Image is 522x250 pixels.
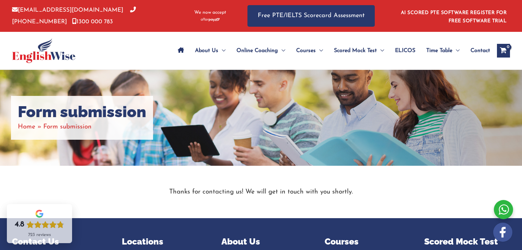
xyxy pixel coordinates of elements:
[316,39,323,63] span: Menu Toggle
[424,235,510,248] p: Scored Mock Test
[236,39,278,63] span: Online Coaching
[195,39,218,63] span: About Us
[12,7,123,13] a: [EMAIL_ADDRESS][DOMAIN_NAME]
[452,39,460,63] span: Menu Toggle
[28,232,51,238] div: 723 reviews
[194,9,226,16] span: We now accept
[247,5,375,27] a: Free PTE/IELTS Scorecard Assessment
[377,39,384,63] span: Menu Toggle
[397,5,510,27] aside: Header Widget 1
[221,235,307,248] p: About Us
[72,19,113,25] a: 1300 000 783
[12,7,136,24] a: [PHONE_NUMBER]
[328,39,390,63] a: Scored Mock TestMenu Toggle
[421,39,465,63] a: Time TableMenu Toggle
[43,124,92,130] span: Form submission
[390,39,421,63] a: ELICOS
[172,39,490,63] nav: Site Navigation: Main Menu
[401,10,507,24] a: AI SCORED PTE SOFTWARE REGISTER FOR FREE SOFTWARE TRIAL
[497,44,510,58] a: View Shopping Cart, empty
[231,39,291,63] a: Online CoachingMenu Toggle
[122,235,208,248] p: Locations
[334,39,377,63] span: Scored Mock Test
[15,220,64,229] div: Rating: 4.8 out of 5
[493,223,512,242] img: white-facebook.png
[15,220,24,229] div: 4.8
[189,39,231,63] a: About UsMenu Toggle
[296,39,316,63] span: Courses
[18,121,146,133] nav: Breadcrumbs
[471,39,490,63] span: Contact
[218,39,225,63] span: Menu Toggle
[18,124,35,130] a: Home
[60,186,462,198] p: Thanks for contacting us! We will get in touch with you shortly.
[291,39,328,63] a: CoursesMenu Toggle
[426,39,452,63] span: Time Table
[325,235,410,248] p: Courses
[12,38,76,63] img: cropped-ew-logo
[18,103,146,121] h1: Form submission
[395,39,415,63] span: ELICOS
[465,39,490,63] a: Contact
[201,18,220,22] img: Afterpay-Logo
[278,39,285,63] span: Menu Toggle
